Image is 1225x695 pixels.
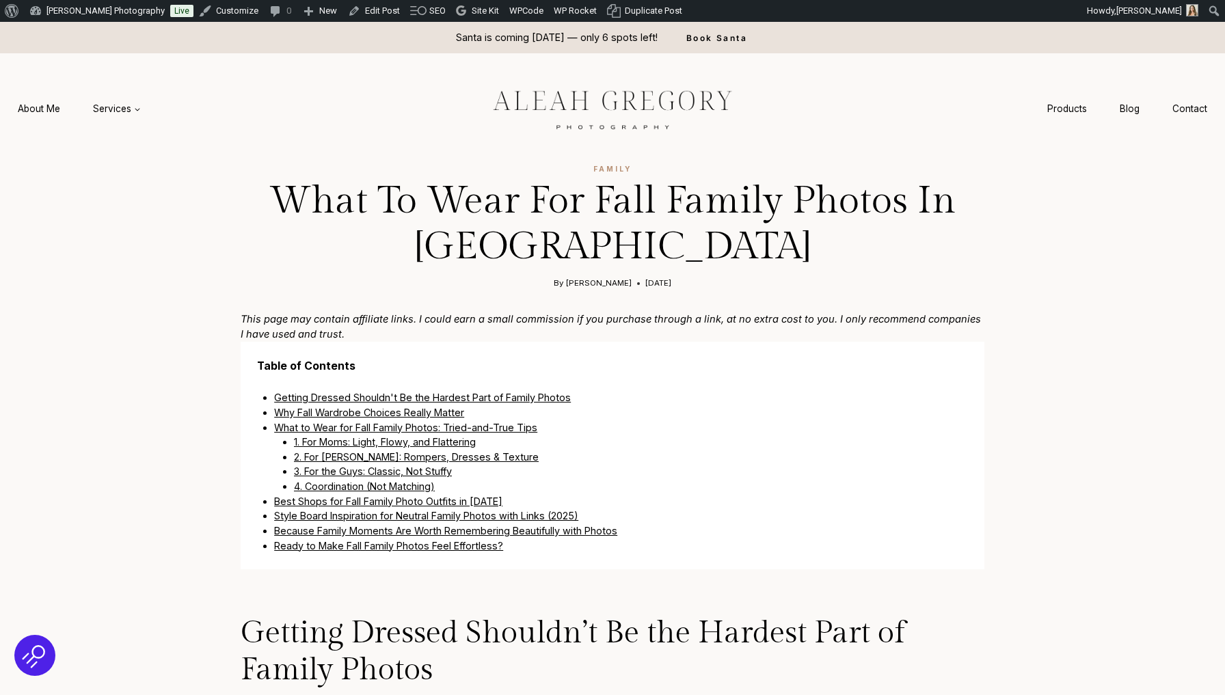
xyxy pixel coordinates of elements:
[274,495,502,507] a: Best Shops for Fall Family Photo Outfits in [DATE]
[241,615,984,689] h2: Getting Dressed Shouldn’t Be the Hardest Part of Family Photos
[93,102,141,115] span: Services
[472,5,499,16] span: Site Kit
[274,540,503,551] a: Ready to Make Fall Family Photos Feel Effortless?
[274,422,537,433] a: What to Wear for Fall Family Photos: Tried-and-True Tips
[664,22,769,53] a: Book Santa
[593,165,632,173] a: Family
[1,96,77,122] a: About Me
[294,480,435,492] a: 4. Coordination (Not Matching)
[1031,96,1224,122] nav: Secondary
[1,96,157,122] nav: Primary
[77,96,157,122] a: Services
[294,451,539,463] a: 2. For [PERSON_NAME]: Rompers, Dresses & Texture
[566,278,632,288] a: [PERSON_NAME]
[1031,96,1103,122] a: Products
[274,525,617,536] a: Because Family Moments Are Worth Remembering Beautifully with Photos
[241,342,984,569] nav: Table of Contents
[257,358,968,374] span: Table of Contents
[170,5,193,17] a: Live
[1116,5,1182,16] span: [PERSON_NAME]
[645,277,671,289] time: [DATE]
[274,392,571,403] a: Getting Dressed Shouldn't Be the Hardest Part of Family Photos
[1103,96,1156,122] a: Blog
[1156,96,1224,122] a: Contact
[294,436,476,448] a: 1. For Moms: Light, Flowy, and Flattering
[274,510,578,521] a: Style Board Inspiration for Neutral Family Photos with Links (2025)
[274,407,464,418] a: Why Fall Wardrobe Choices Really Matter
[456,30,658,45] p: Santa is coming [DATE] — only 6 spots left!
[554,277,563,289] span: By
[459,80,766,137] img: aleah gregory logo
[241,178,984,270] h1: What to Wear for Fall Family Photos in [GEOGRAPHIC_DATA]
[294,465,452,477] a: 3. For the Guys: Classic, Not Stuffy
[241,313,981,340] em: This page may contain affiliate links. I could earn a small commission if you purchase through a ...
